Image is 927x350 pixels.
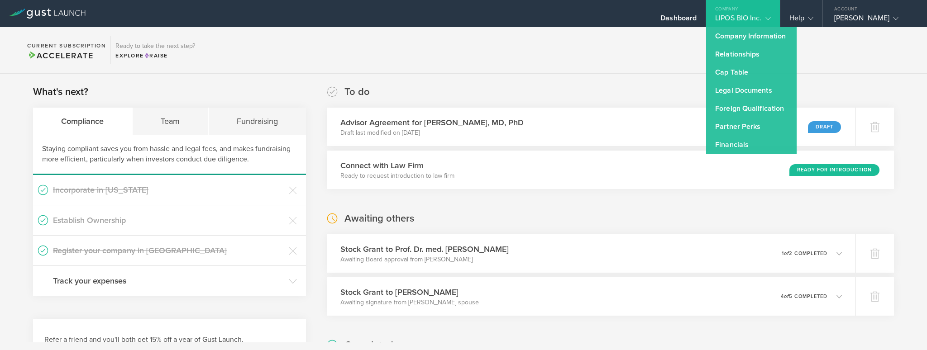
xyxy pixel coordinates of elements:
[781,294,827,299] p: 4 5 completed
[882,307,927,350] iframe: Chat Widget
[344,212,414,225] h2: Awaiting others
[327,108,855,146] div: Advisor Agreement for [PERSON_NAME], MD, PhDDraft last modified on [DATE]Draft
[115,52,195,60] div: Explore
[115,43,195,49] h3: Ready to take the next step?
[44,335,295,345] h3: Refer a friend and you'll both get 15% off a year of Gust Launch.
[789,164,879,176] div: Ready for Introduction
[340,160,454,171] h3: Connect with Law Firm
[340,171,454,180] p: Ready to request introduction to law firm
[33,135,306,175] div: Staying compliant saves you from hassle and legal fees, and makes fundraising more efficient, par...
[789,14,813,27] div: Help
[27,51,93,61] span: Accelerate
[53,275,284,287] h3: Track your expenses
[27,43,106,48] h2: Current Subscription
[715,14,770,27] div: LIPOS BIO Inc.
[344,85,370,99] h2: To do
[110,36,200,64] div: Ready to take the next step?ExploreRaise
[53,214,284,226] h3: Establish Ownership
[784,251,789,256] em: of
[53,245,284,256] h3: Register your company in [GEOGRAPHIC_DATA]
[133,108,209,135] div: Team
[782,251,827,256] p: 1 2 completed
[209,108,306,135] div: Fundraising
[340,286,479,298] h3: Stock Grant to [PERSON_NAME]
[144,52,168,59] span: Raise
[340,298,479,307] p: Awaiting signature from [PERSON_NAME] spouse
[53,184,284,196] h3: Incorporate in [US_STATE]
[340,243,509,255] h3: Stock Grant to Prof. Dr. med. [PERSON_NAME]
[340,255,509,264] p: Awaiting Board approval from [PERSON_NAME]
[808,121,841,133] div: Draft
[340,128,524,137] p: Draft last modified on [DATE]
[660,14,697,27] div: Dashboard
[33,85,88,99] h2: What's next?
[784,293,789,299] em: of
[33,108,133,135] div: Compliance
[327,151,894,189] div: Connect with Law FirmReady to request introduction to law firmReady for Introduction
[340,117,524,128] h3: Advisor Agreement for [PERSON_NAME], MD, PhD
[834,14,911,27] div: [PERSON_NAME]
